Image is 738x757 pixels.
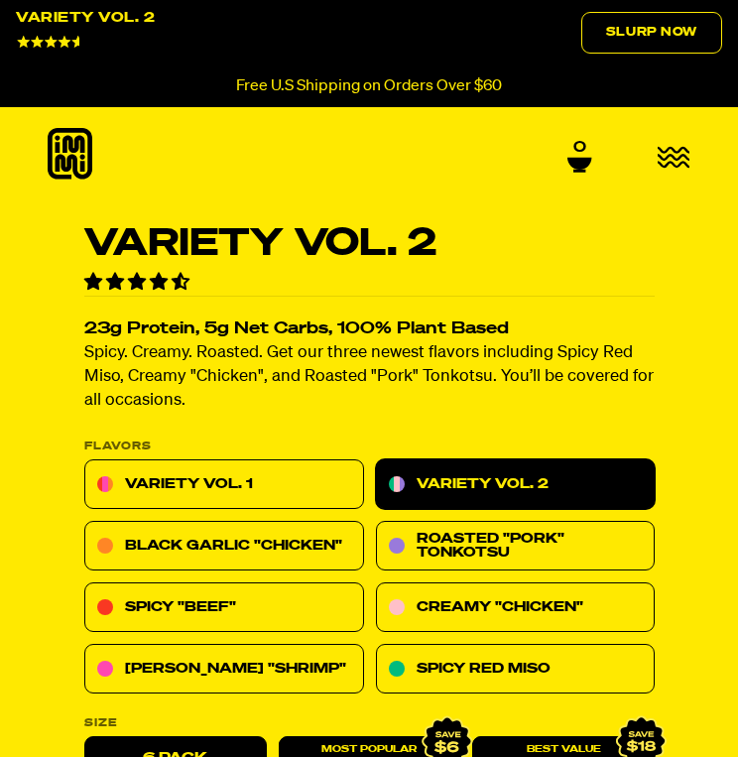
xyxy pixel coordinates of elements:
[375,521,655,570] a: Roasted "Pork" Tonkotsu
[92,37,167,49] span: 4643 Reviews
[84,717,655,728] label: Size
[375,459,655,509] a: Variety Vol. 2
[84,459,364,509] a: Variety Vol. 1
[84,341,655,413] p: Spicy. Creamy. Roasted. Get our three newest flavors including Spicy Red Miso, Creamy "Chicken", ...
[84,644,364,694] a: [PERSON_NAME] "Shrimp"
[84,521,364,570] a: Black Garlic "Chicken"
[581,12,722,54] a: Slurp Now
[16,12,155,25] div: Variety Vol. 2
[84,274,193,292] span: 4.70 stars
[84,225,655,263] h1: Variety Vol. 2
[573,136,586,154] span: 0
[567,136,592,170] a: 0
[84,582,364,632] a: Spicy "Beef"
[236,77,502,95] p: Free U.S Shipping on Orders Over $60
[375,582,655,632] a: Creamy "Chicken"
[84,441,655,451] p: Flavors
[375,644,655,694] a: Spicy Red Miso
[84,320,655,337] h2: 23g Protein, 5g Net Carbs, 100% Plant Based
